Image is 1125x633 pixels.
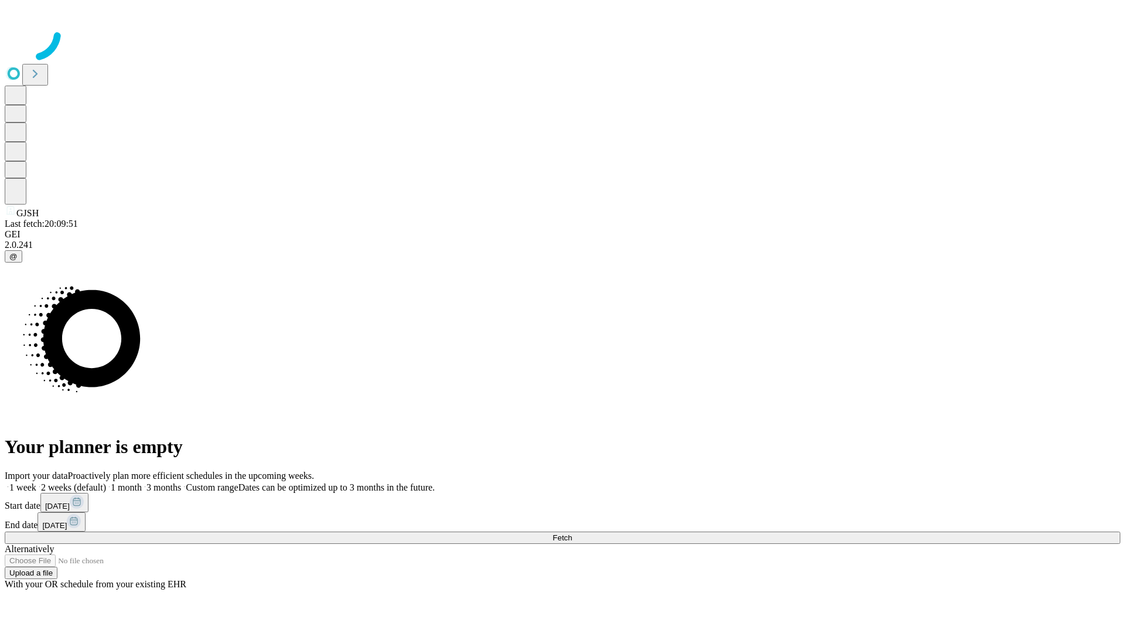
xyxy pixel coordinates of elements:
[111,482,142,492] span: 1 month
[5,532,1120,544] button: Fetch
[16,208,39,218] span: GJSH
[146,482,181,492] span: 3 months
[41,482,106,492] span: 2 weeks (default)
[5,567,57,579] button: Upload a file
[9,252,18,261] span: @
[5,579,186,589] span: With your OR schedule from your existing EHR
[5,436,1120,458] h1: Your planner is empty
[186,482,238,492] span: Custom range
[9,482,36,492] span: 1 week
[5,512,1120,532] div: End date
[5,229,1120,240] div: GEI
[5,219,78,229] span: Last fetch: 20:09:51
[5,240,1120,250] div: 2.0.241
[5,493,1120,512] div: Start date
[5,471,68,481] span: Import your data
[5,544,54,554] span: Alternatively
[45,502,70,511] span: [DATE]
[5,250,22,263] button: @
[238,482,435,492] span: Dates can be optimized up to 3 months in the future.
[40,493,88,512] button: [DATE]
[42,521,67,530] span: [DATE]
[553,533,572,542] span: Fetch
[68,471,314,481] span: Proactively plan more efficient schedules in the upcoming weeks.
[37,512,86,532] button: [DATE]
